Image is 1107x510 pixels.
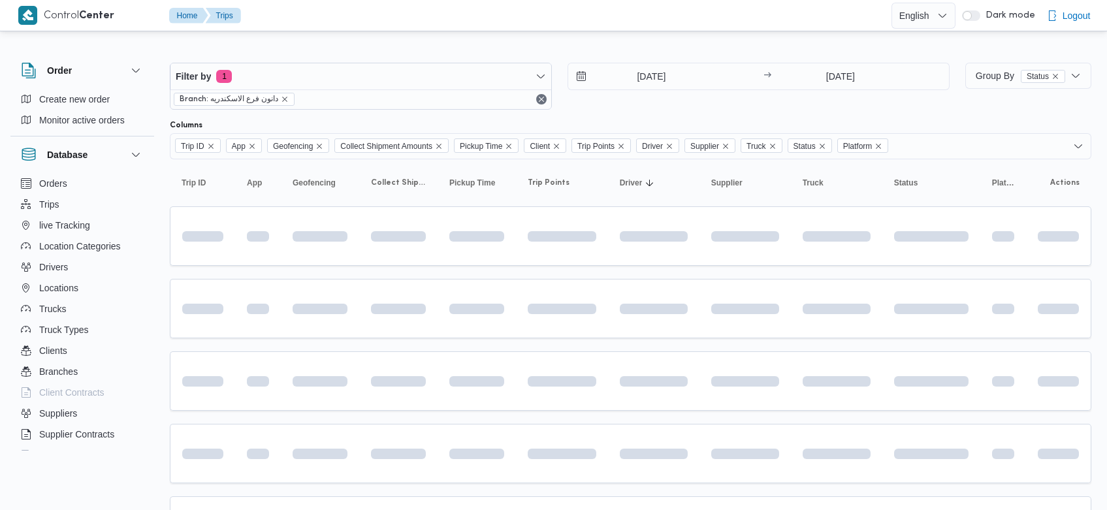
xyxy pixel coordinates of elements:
button: Clients [16,340,149,361]
button: DriverSorted in descending order [615,172,693,193]
span: Trip ID [182,178,206,188]
span: Trips [39,197,59,212]
button: Truck [797,172,876,193]
button: Remove Client from selection in this group [553,142,560,150]
span: Status [1027,71,1049,82]
span: Actions [1050,178,1080,188]
span: Truck [746,139,766,153]
span: Orders [39,176,67,191]
button: Remove Pickup Time from selection in this group [505,142,513,150]
span: Driver [636,138,679,153]
span: Geofencing [293,178,336,188]
button: Remove Truck from selection in this group [769,142,777,150]
button: Devices [16,445,149,466]
span: Group By Status [976,71,1065,81]
button: Monitor active orders [16,110,149,131]
button: Trucks [16,298,149,319]
button: Remove Trip Points from selection in this group [617,142,625,150]
span: Supplier [684,138,735,153]
button: Remove [534,91,549,107]
button: Remove Status from selection in this group [818,142,826,150]
span: Collect Shipment Amounts [371,178,426,188]
span: Trip Points [571,138,631,153]
button: Open list of options [1073,141,1083,151]
button: Trip ID [176,172,229,193]
span: Client [524,138,566,153]
span: Driver [642,139,663,153]
button: Drivers [16,257,149,278]
button: Truck Types [16,319,149,340]
span: Truck [803,178,824,188]
span: Platform [837,138,889,153]
button: live Tracking [16,215,149,236]
button: Remove Collect Shipment Amounts from selection in this group [435,142,443,150]
span: Trip ID [175,138,221,153]
span: live Tracking [39,217,90,233]
button: remove selected entity [281,95,289,103]
span: Status [1021,70,1065,83]
button: Trips [16,194,149,215]
button: Filter by1 active filters [170,63,551,89]
button: Remove Driver from selection in this group [666,142,673,150]
button: Remove Geofencing from selection in this group [315,142,323,150]
div: Order [10,89,154,136]
span: Filter by [176,69,211,84]
button: Platform [987,172,1019,193]
span: Location Categories [39,238,121,254]
input: Press the down key to open a popover containing a calendar. [568,63,716,89]
button: Supplier [706,172,784,193]
span: Devices [39,447,72,463]
span: Create new order [39,91,110,107]
span: Trip ID [181,139,204,153]
span: Trucks [39,301,66,317]
div: → [763,72,771,81]
span: Platform [843,139,873,153]
span: Suppliers [39,406,77,421]
button: App [242,172,274,193]
button: Branches [16,361,149,382]
span: Supplier [711,178,743,188]
span: Pickup Time [454,138,519,153]
h3: Order [47,63,72,78]
button: Status [889,172,974,193]
span: Logout [1063,8,1091,24]
span: Locations [39,280,78,296]
input: Press the down key to open a popover containing a calendar. [775,63,905,89]
button: remove selected entity [1051,72,1059,80]
span: Platform [992,178,1014,188]
span: Drivers [39,259,68,275]
img: X8yXhbKr1z7QwAAAABJRU5ErkJggg== [18,6,37,25]
button: Pickup Time [444,172,509,193]
button: Remove Trip ID from selection in this group [207,142,215,150]
button: Remove App from selection in this group [248,142,256,150]
button: Database [21,147,144,163]
button: Home [169,8,208,24]
span: Pickup Time [449,178,495,188]
span: Truck Types [39,322,88,338]
span: Truck [741,138,782,153]
span: Status [788,138,832,153]
span: Geofencing [267,138,329,153]
button: Order [21,63,144,78]
span: Supplier [690,139,719,153]
b: Center [79,11,114,21]
label: Columns [170,120,202,131]
span: 1 active filters [216,70,232,83]
span: Dark mode [980,10,1035,21]
span: Branch: دانون فرع الاسكندريه [174,93,295,106]
button: Trips [206,8,241,24]
span: Driver; Sorted in descending order [620,178,643,188]
span: Status [794,139,816,153]
span: Client Contracts [39,385,104,400]
div: Database [10,173,154,456]
button: Geofencing [287,172,353,193]
span: Monitor active orders [39,112,125,128]
button: Logout [1042,3,1096,29]
button: Suppliers [16,403,149,424]
span: Supplier Contracts [39,426,114,442]
button: Locations [16,278,149,298]
span: Branch: دانون فرع الاسكندريه [180,93,278,105]
span: Collect Shipment Amounts [334,138,449,153]
span: App [232,139,246,153]
span: App [247,178,262,188]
